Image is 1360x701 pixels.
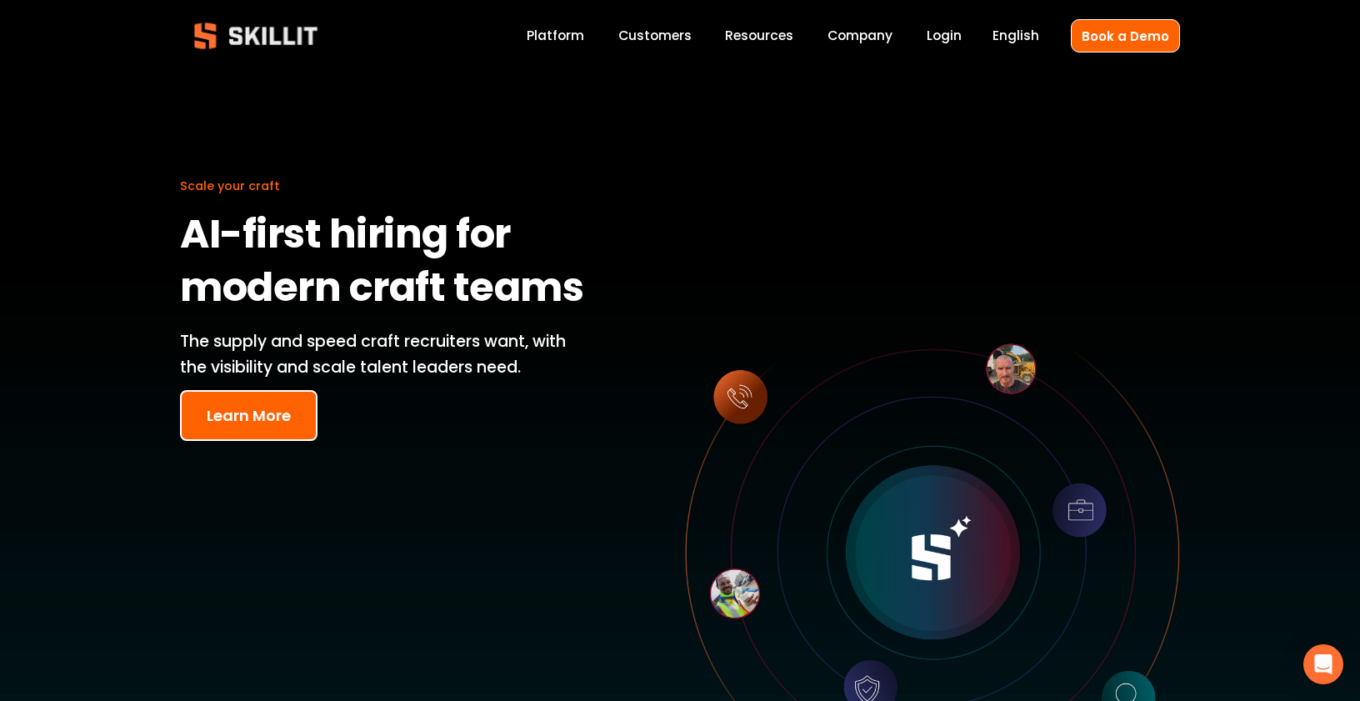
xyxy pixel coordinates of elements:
div: Open Intercom Messenger [1303,644,1343,684]
a: Company [827,25,892,48]
a: Book a Demo [1071,19,1180,52]
div: language picker [992,25,1039,48]
p: The supply and speed craft recruiters want, with the visibility and scale talent leaders need. [180,329,592,380]
a: Login [927,25,962,48]
a: Platform [527,25,584,48]
a: folder dropdown [725,25,793,48]
button: Learn More [180,390,317,441]
span: Scale your craft [180,178,280,194]
span: Resources [725,26,793,45]
strong: AI-first hiring for modern craft teams [180,203,583,325]
a: Customers [618,25,692,48]
img: Skillit [180,11,332,61]
span: English [992,26,1039,45]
